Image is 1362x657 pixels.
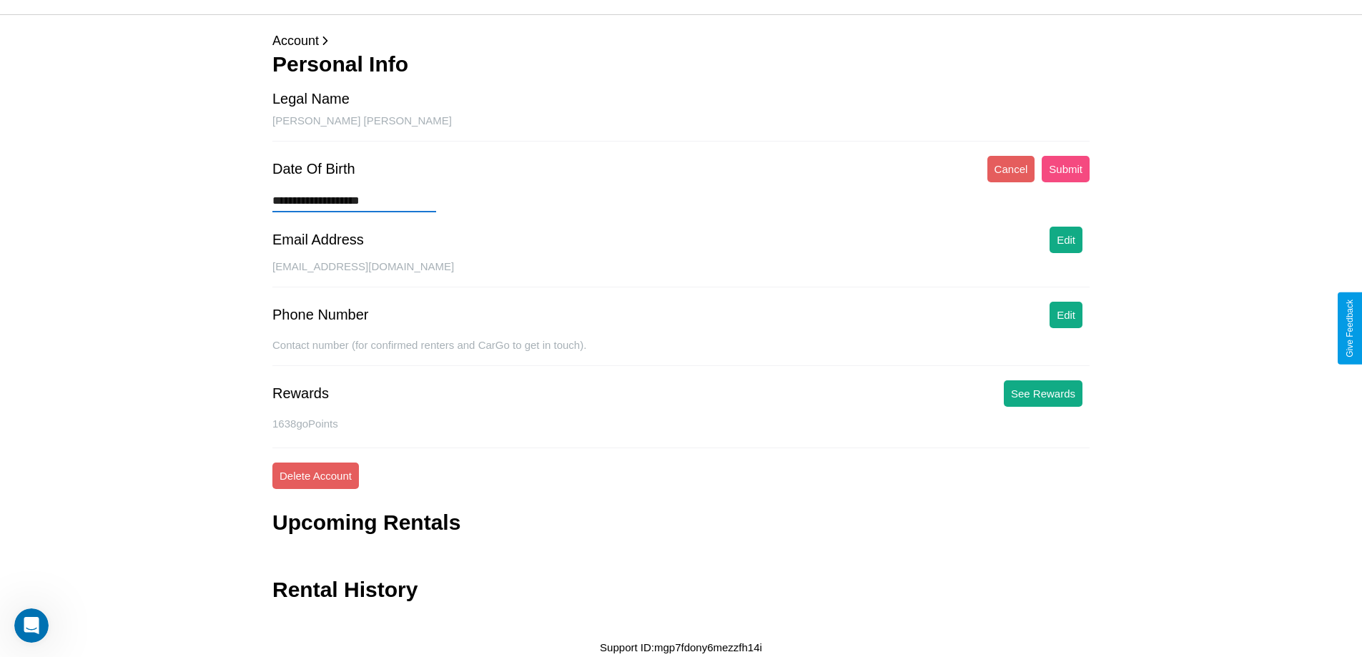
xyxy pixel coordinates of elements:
[272,339,1090,366] div: Contact number (for confirmed renters and CarGo to get in touch).
[272,232,364,248] div: Email Address
[272,307,369,323] div: Phone Number
[272,385,329,402] div: Rewards
[1050,227,1082,253] button: Edit
[1345,300,1355,357] div: Give Feedback
[272,91,350,107] div: Legal Name
[1042,156,1090,182] button: Submit
[272,578,418,602] h3: Rental History
[272,52,1090,76] h3: Personal Info
[272,414,1090,433] p: 1638 goPoints
[272,161,355,177] div: Date Of Birth
[272,114,1090,142] div: [PERSON_NAME] [PERSON_NAME]
[1004,380,1082,407] button: See Rewards
[987,156,1035,182] button: Cancel
[272,260,1090,287] div: [EMAIL_ADDRESS][DOMAIN_NAME]
[600,638,762,657] p: Support ID: mgp7fdony6mezzfh14i
[1050,302,1082,328] button: Edit
[14,608,49,643] iframe: Intercom live chat
[272,510,460,535] h3: Upcoming Rentals
[272,463,359,489] button: Delete Account
[272,29,1090,52] p: Account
